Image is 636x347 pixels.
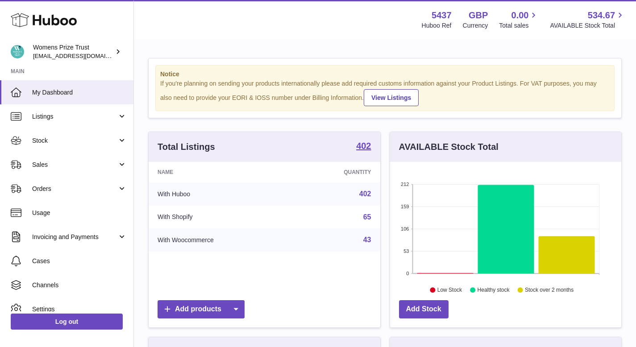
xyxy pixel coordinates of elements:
a: 43 [363,236,371,244]
text: Healthy stock [477,287,510,293]
a: 534.67 AVAILABLE Stock Total [550,9,625,30]
th: Quantity [292,162,380,182]
span: AVAILABLE Stock Total [550,21,625,30]
img: info@womensprizeforfiction.co.uk [11,45,24,58]
a: Log out [11,314,123,330]
text: 159 [401,204,409,209]
span: My Dashboard [32,88,127,97]
span: Sales [32,161,117,169]
strong: GBP [469,9,488,21]
div: Huboo Ref [422,21,452,30]
text: Stock over 2 months [525,287,574,293]
span: Listings [32,112,117,121]
span: Orders [32,185,117,193]
th: Name [149,162,292,182]
span: [EMAIL_ADDRESS][DOMAIN_NAME] [33,52,131,59]
h3: AVAILABLE Stock Total [399,141,499,153]
a: Add Stock [399,300,449,318]
text: 53 [403,248,409,254]
a: Add products [158,300,245,318]
strong: 5437 [432,9,452,21]
span: Total sales [499,21,539,30]
span: Stock [32,136,117,145]
span: Cases [32,257,127,265]
span: Invoicing and Payments [32,233,117,241]
span: 534.67 [588,9,615,21]
a: View Listings [364,89,419,106]
strong: 402 [356,141,371,150]
span: Usage [32,209,127,217]
td: With Woocommerce [149,228,292,252]
span: Settings [32,305,127,314]
strong: Notice [160,70,610,78]
a: 402 [359,190,371,198]
span: Channels [32,281,127,289]
a: 65 [363,213,371,221]
text: Low Stock [437,287,462,293]
div: Currency [463,21,488,30]
a: 402 [356,141,371,152]
text: 212 [401,182,409,187]
td: With Shopify [149,206,292,229]
h3: Total Listings [158,141,215,153]
text: 106 [401,226,409,231]
a: 0.00 Total sales [499,9,539,30]
div: If you're planning on sending your products internationally please add required customs informati... [160,79,610,106]
div: Womens Prize Trust [33,43,113,60]
span: 0.00 [511,9,529,21]
td: With Huboo [149,182,292,206]
text: 0 [406,271,409,276]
